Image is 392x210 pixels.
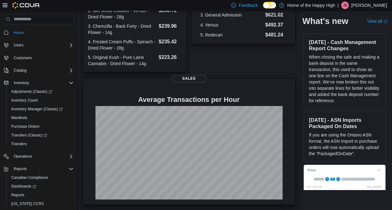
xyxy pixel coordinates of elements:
[9,200,74,208] span: Washington CCRS
[11,201,44,206] span: [US_STATE] CCRS
[9,105,65,113] a: Inventory Manager (Classic)
[11,89,52,94] span: Adjustments (Classic)
[11,107,63,112] span: Inventory Manager (Classic)
[309,39,380,51] h3: [DATE] - Cash Management Report Changes
[11,153,35,160] button: Operations
[1,41,76,50] button: Users
[11,79,31,87] button: Inventory
[9,97,74,104] span: Inventory Count
[6,191,76,199] button: Reports
[88,23,156,36] dt: 3. Chemzilla - Back Forty - Dried Flower - 14g
[14,154,32,159] span: Operations
[9,183,74,190] span: Dashboards
[159,22,181,30] dd: $239.96
[11,41,26,49] button: Users
[88,39,156,51] dt: 4. Frosted Cream Puffs - Spinach - Dried Flower - 28g
[6,122,76,131] button: Purchase Orders
[159,7,181,14] dd: $280.72
[1,28,76,37] button: Home
[11,184,36,189] span: Dashboards
[200,32,263,38] dt: 5. Redecan
[11,98,38,103] span: Inventory Count
[351,2,387,9] p: [PERSON_NAME]
[367,19,387,24] a: View allExternal link
[9,140,29,148] a: Transfers
[9,114,30,122] a: Manifests
[11,79,74,87] span: Inventory
[9,140,74,148] span: Transfers
[9,131,50,139] a: Transfers (Classic)
[6,105,76,113] a: Inventory Manager (Classic)
[9,123,74,130] span: Purchase Orders
[88,7,156,20] dt: 2. Girl Scout Cookies - Versus - Dried Flower - 28g
[9,174,74,181] span: Canadian Compliance
[9,191,74,199] span: Reports
[11,153,74,160] span: Operations
[200,22,263,28] dt: 4. Versus
[9,183,39,190] a: Dashboards
[14,30,24,35] span: Home
[11,54,74,62] span: Customers
[1,152,76,161] button: Operations
[309,132,380,157] p: If you are using the Ontario ASN format, the ASN Import in purchase orders will now automatically...
[6,173,76,182] button: Canadian Compliance
[14,80,29,85] span: Inventory
[9,131,74,139] span: Transfers (Classic)
[11,165,74,173] span: Reports
[9,200,46,208] a: [US_STATE] CCRS
[9,174,51,181] a: Canadian Compliance
[88,96,290,103] h4: Average Transactions per Hour
[265,31,286,39] dd: $481.24
[1,53,76,62] button: Customers
[9,88,74,95] span: Adjustments (Classic)
[302,16,348,26] h2: What's new
[14,55,32,60] span: Customers
[265,11,286,19] dd: $621.02
[9,114,74,122] span: Manifests
[6,140,76,148] button: Transfers
[11,67,74,74] span: Catalog
[1,66,76,75] button: Catalog
[263,2,276,8] input: Dark Mode
[9,123,42,130] a: Purchase Orders
[309,117,380,129] h3: [DATE] - ASN Imports Packaged On Dates
[11,54,34,62] a: Customers
[14,43,23,48] span: Users
[159,38,181,45] dd: $235.42
[11,175,48,180] span: Canadian Compliance
[11,133,47,138] span: Transfers (Classic)
[14,68,27,73] span: Catalog
[11,29,26,36] a: Home
[159,54,181,61] dd: $223.26
[265,21,286,29] dd: $492.37
[6,199,76,208] button: [US_STATE] CCRS
[11,115,27,120] span: Manifests
[343,2,347,9] span: JB
[6,113,76,122] button: Manifests
[6,131,76,140] a: Transfers (Classic)
[9,191,27,199] a: Reports
[11,193,24,198] span: Reports
[88,54,156,67] dt: 5. Original Kush - Pure Laine Cannabis - Dried Flower - 14g
[309,54,380,104] p: When closing the safe and making a bank deposit in the same transaction, this used to show as one...
[200,12,263,18] dt: 3. General Admission
[12,2,40,8] img: Cova
[11,141,27,146] span: Transfers
[6,182,76,191] a: Dashboards
[1,165,76,173] button: Reports
[6,96,76,105] button: Inventory Count
[9,105,74,113] span: Inventory Manager (Classic)
[9,88,55,95] a: Adjustments (Classic)
[1,79,76,87] button: Inventory
[11,41,74,49] span: Users
[287,2,335,9] p: Home of the Happy High
[383,20,387,23] svg: External link
[11,124,40,129] span: Purchase Orders
[239,2,258,8] span: Feedback
[172,75,206,82] span: Sales
[11,29,74,36] span: Home
[337,2,339,9] p: |
[341,2,349,9] div: Jeroen Brasz
[9,97,40,104] a: Inventory Count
